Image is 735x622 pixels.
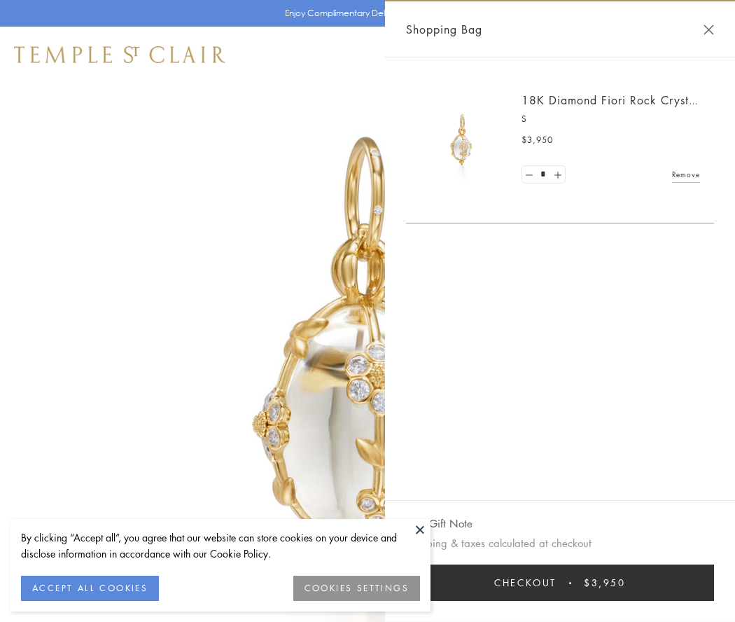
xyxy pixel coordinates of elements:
div: By clicking “Accept all”, you agree that our website can store cookies on your device and disclos... [21,530,420,562]
button: Close Shopping Bag [703,25,714,35]
span: Shopping Bag [406,20,482,39]
span: $3,950 [584,575,626,590]
button: ACCEPT ALL COOKIES [21,576,159,601]
p: S [521,112,700,126]
img: P51889-E11FIORI [420,98,504,182]
button: COOKIES SETTINGS [293,576,420,601]
a: Set quantity to 2 [550,166,564,184]
img: Temple St. Clair [14,46,225,63]
span: Checkout [494,575,556,590]
span: $3,950 [521,133,553,147]
p: Shipping & taxes calculated at checkout [406,534,714,552]
a: Set quantity to 0 [522,166,536,184]
a: Remove [672,167,700,182]
button: Add Gift Note [406,515,472,532]
button: Checkout $3,950 [406,565,714,601]
p: Enjoy Complimentary Delivery & Returns [285,6,444,20]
